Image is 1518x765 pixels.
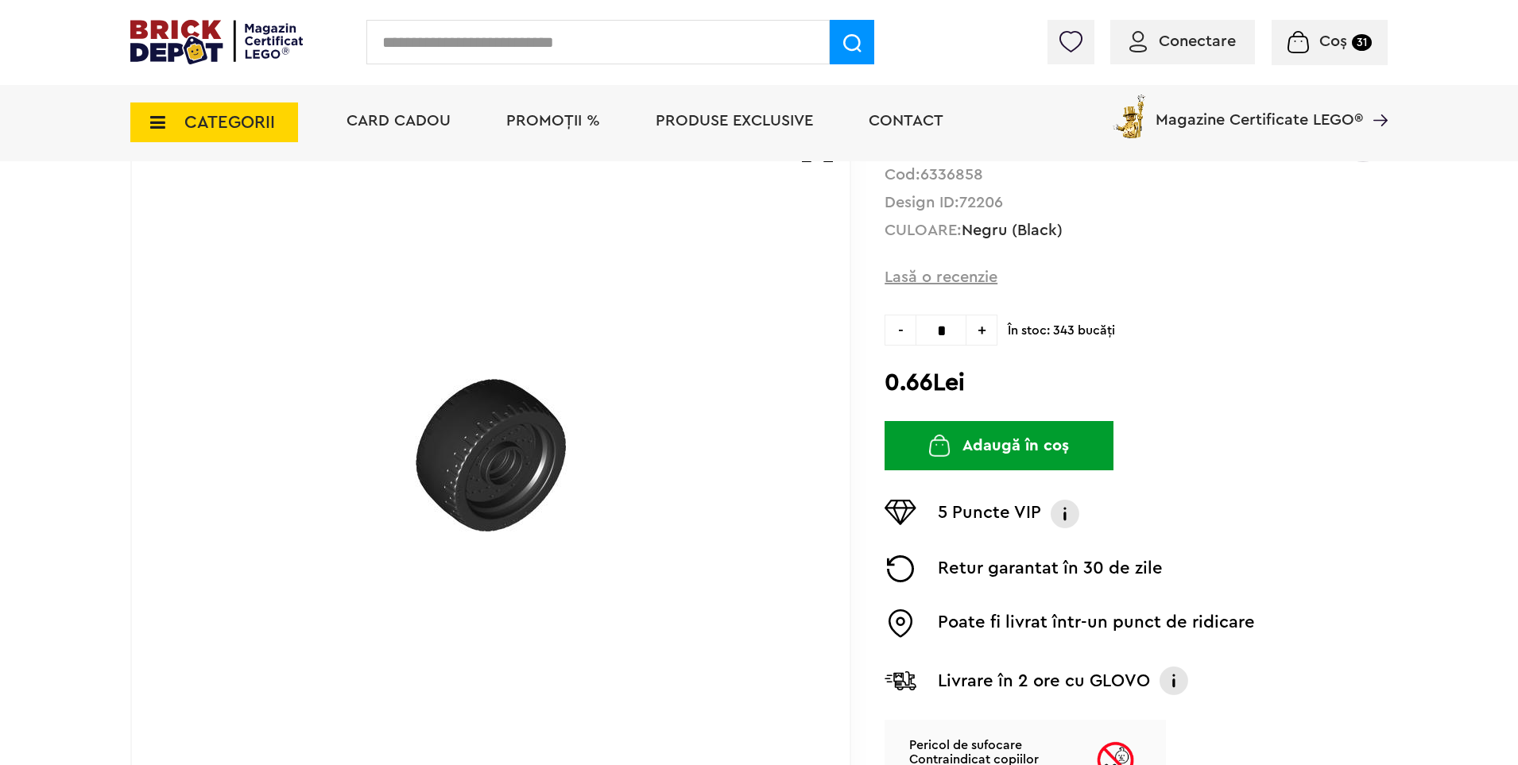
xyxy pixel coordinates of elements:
[920,167,983,183] strong: 6336858
[1159,33,1236,49] span: Conectare
[938,668,1150,694] p: Livrare în 2 ore cu GLOVO
[962,222,1063,238] a: Negru (Black)
[869,113,943,129] a: Contact
[347,113,451,129] a: Card Cadou
[1049,500,1081,528] img: Info VIP
[885,555,916,582] img: Returnare
[415,379,567,531] img: Roată 24 X 12
[959,195,1003,211] strong: 72206
[1158,665,1190,697] img: Info livrare cu GLOVO
[1008,315,1388,338] span: În stoc: 343 bucăţi
[885,500,916,525] img: Puncte VIP
[885,315,916,346] span: -
[1129,33,1236,49] a: Conectare
[885,223,1388,238] div: CULOARE:
[885,266,997,288] span: Lasă o recenzie
[938,609,1255,638] p: Poate fi livrat într-un punct de ridicare
[506,113,600,129] a: PROMOȚII %
[1363,91,1388,107] a: Magazine Certificate LEGO®
[885,195,1388,211] div: Design ID:
[885,369,1388,397] h2: 0.66Lei
[184,114,275,131] span: CATEGORII
[885,168,1388,183] div: Cod:
[966,315,997,346] span: +
[885,609,916,638] img: Easybox
[938,555,1163,582] p: Retur garantat în 30 de zile
[1319,33,1347,49] span: Coș
[885,421,1113,470] button: Adaugă în coș
[656,113,813,129] a: Produse exclusive
[1352,34,1372,51] small: 31
[1156,91,1363,128] span: Magazine Certificate LEGO®
[938,500,1041,528] p: 5 Puncte VIP
[885,670,916,690] img: Livrare Glovo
